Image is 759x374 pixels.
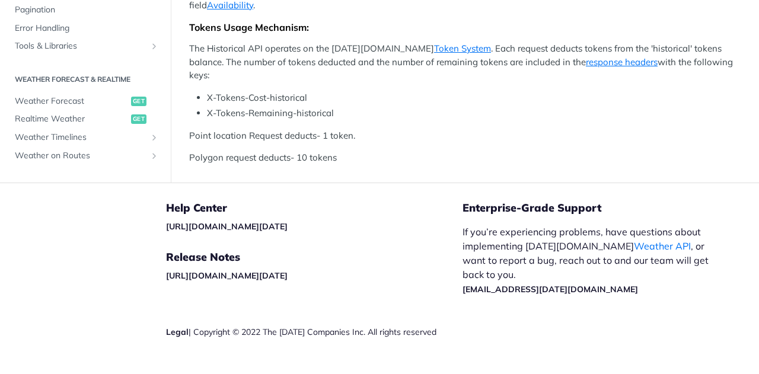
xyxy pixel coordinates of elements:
span: Realtime Weather [15,113,128,125]
p: Point location Request deducts- 1 token. [189,129,741,143]
div: Tokens Usage Mechanism: [189,21,741,33]
span: Weather Forecast [15,95,128,107]
p: Polygon request deducts- 10 tokens [189,151,741,165]
span: Weather Timelines [15,131,146,143]
button: Show subpages for Weather on Routes [149,151,159,160]
p: The Historical API operates on the [DATE][DOMAIN_NAME] . Each request deducts tokens from the 'hi... [189,42,741,82]
span: Tools & Libraries [15,40,146,52]
a: [URL][DOMAIN_NAME][DATE] [166,221,288,232]
li: X-Tokens-Remaining-historical [207,107,741,120]
a: Tools & LibrariesShow subpages for Tools & Libraries [9,37,162,55]
span: Error Handling [15,22,159,34]
button: Show subpages for Tools & Libraries [149,41,159,51]
a: Realtime Weatherget [9,110,162,128]
a: Pagination [9,1,162,19]
h5: Release Notes [166,250,463,264]
span: Pagination [15,4,159,16]
span: get [131,114,146,124]
a: Weather API [634,240,691,252]
a: Legal [166,327,189,337]
a: Error Handling [9,19,162,37]
a: [EMAIL_ADDRESS][DATE][DOMAIN_NAME] [463,284,638,295]
a: response headers [586,56,658,68]
a: [URL][DOMAIN_NAME][DATE] [166,270,288,281]
span: get [131,96,146,106]
a: Weather TimelinesShow subpages for Weather Timelines [9,128,162,146]
p: If you’re experiencing problems, have questions about implementing [DATE][DOMAIN_NAME] , or want ... [463,225,710,296]
h5: Enterprise-Grade Support [463,201,729,215]
span: Weather on Routes [15,149,146,161]
h2: Weather Forecast & realtime [9,73,162,84]
div: | Copyright © 2022 The [DATE] Companies Inc. All rights reserved [166,326,463,338]
a: Weather on RoutesShow subpages for Weather on Routes [9,146,162,164]
h5: Help Center [166,201,463,215]
button: Show subpages for Weather Timelines [149,132,159,142]
a: Weather Forecastget [9,92,162,110]
li: X-Tokens-Cost-historical [207,91,741,105]
a: Token System [434,43,491,54]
